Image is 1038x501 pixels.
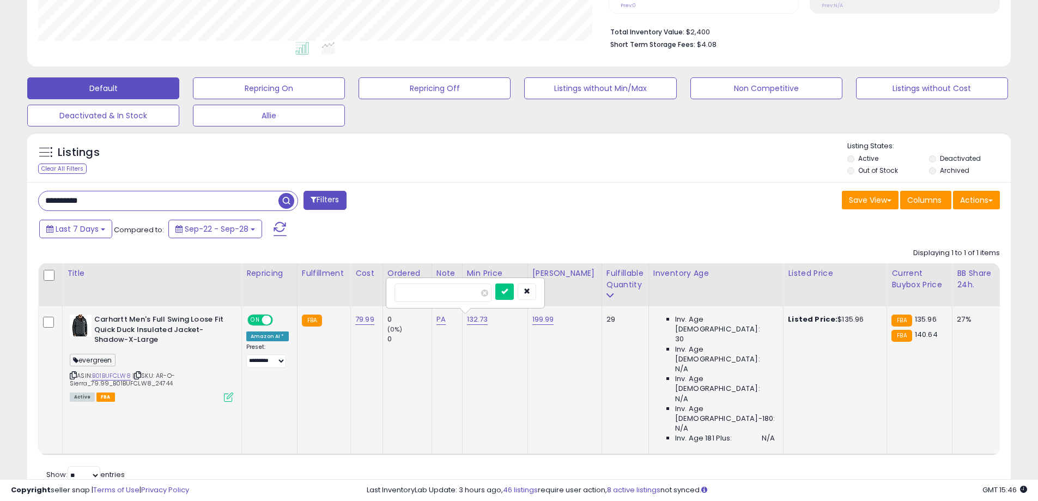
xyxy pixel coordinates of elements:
[891,330,912,342] small: FBA
[940,166,969,175] label: Archived
[675,345,775,364] span: Inv. Age [DEMOGRAPHIC_DATA]:
[675,433,732,443] span: Inv. Age 181 Plus:
[367,485,1027,496] div: Last InventoryLab Update: 3 hours ago, require user action, not synced.
[46,469,125,480] span: Show: entries
[355,314,374,325] a: 79.99
[436,314,446,325] a: PA
[467,268,523,279] div: Min Price
[856,77,1008,99] button: Listings without Cost
[653,268,779,279] div: Inventory Age
[675,315,775,334] span: Inv. Age [DEMOGRAPHIC_DATA]:
[940,154,981,163] label: Deactivated
[524,77,676,99] button: Listings without Min/Max
[11,485,189,496] div: seller snap | |
[847,141,1011,152] p: Listing States:
[891,315,912,327] small: FBA
[58,145,100,160] h5: Listings
[193,105,345,126] button: Allie
[675,394,688,404] span: N/A
[915,314,937,324] span: 135.96
[762,433,775,443] span: N/A
[690,77,842,99] button: Non Competitive
[11,485,51,495] strong: Copyright
[302,315,322,327] small: FBA
[246,268,293,279] div: Repricing
[675,334,684,344] span: 30
[303,191,346,210] button: Filters
[675,424,688,433] span: N/A
[93,485,139,495] a: Terms of Use
[532,268,597,279] div: [PERSON_NAME]
[842,191,899,209] button: Save View
[27,77,179,99] button: Default
[957,268,997,291] div: BB Share 24h.
[957,315,993,324] div: 27%
[675,364,688,374] span: N/A
[387,268,427,291] div: Ordered Items
[193,77,345,99] button: Repricing On
[114,225,164,235] span: Compared to:
[822,2,843,9] small: Prev: N/A
[359,77,511,99] button: Repricing Off
[532,314,554,325] a: 199.99
[70,371,175,388] span: | SKU: AR-O-Sierra_79.99_B01BUFCLW8_24744
[913,248,1000,258] div: Displaying 1 to 1 of 1 items
[67,268,237,279] div: Title
[503,485,538,495] a: 46 listings
[606,268,644,291] div: Fulfillable Quantity
[436,268,458,279] div: Note
[96,393,115,402] span: FBA
[697,39,717,50] span: $4.08
[891,268,948,291] div: Current Buybox Price
[39,220,112,238] button: Last 7 Days
[675,374,775,394] span: Inv. Age [DEMOGRAPHIC_DATA]:
[900,191,951,209] button: Columns
[27,105,179,126] button: Deactivated & In Stock
[70,315,92,336] img: 517laWRdi0L._SL40_.jpg
[907,195,942,206] span: Columns
[606,315,640,324] div: 29
[610,27,684,37] b: Total Inventory Value:
[858,154,878,163] label: Active
[92,371,131,381] a: B01BUFCLW8
[246,331,289,341] div: Amazon AI *
[387,325,403,334] small: (0%)
[621,2,636,9] small: Prev: 0
[271,316,289,325] span: OFF
[788,315,878,324] div: $135.96
[858,166,898,175] label: Out of Stock
[982,485,1027,495] span: 2025-10-9 15:46 GMT
[387,315,432,324] div: 0
[607,485,660,495] a: 8 active listings
[355,268,378,279] div: Cost
[56,224,99,234] span: Last 7 Days
[70,315,233,401] div: ASIN:
[302,268,346,279] div: Fulfillment
[38,164,87,174] div: Clear All Filters
[185,224,248,234] span: Sep-22 - Sep-28
[248,316,262,325] span: ON
[788,314,837,324] b: Listed Price:
[610,40,695,49] b: Short Term Storage Fees:
[141,485,189,495] a: Privacy Policy
[610,25,992,38] li: $2,400
[387,334,432,344] div: 0
[70,354,116,366] span: evergreen
[953,191,1000,209] button: Actions
[168,220,262,238] button: Sep-22 - Sep-28
[788,268,882,279] div: Listed Price
[246,343,289,368] div: Preset:
[675,404,775,424] span: Inv. Age [DEMOGRAPHIC_DATA]-180:
[467,314,488,325] a: 132.73
[70,393,95,402] span: All listings currently available for purchase on Amazon
[94,315,227,348] b: Carhartt Men's Full Swing Loose Fit Quick Duck Insulated Jacket-Shadow-X-Large
[915,329,938,340] span: 140.64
